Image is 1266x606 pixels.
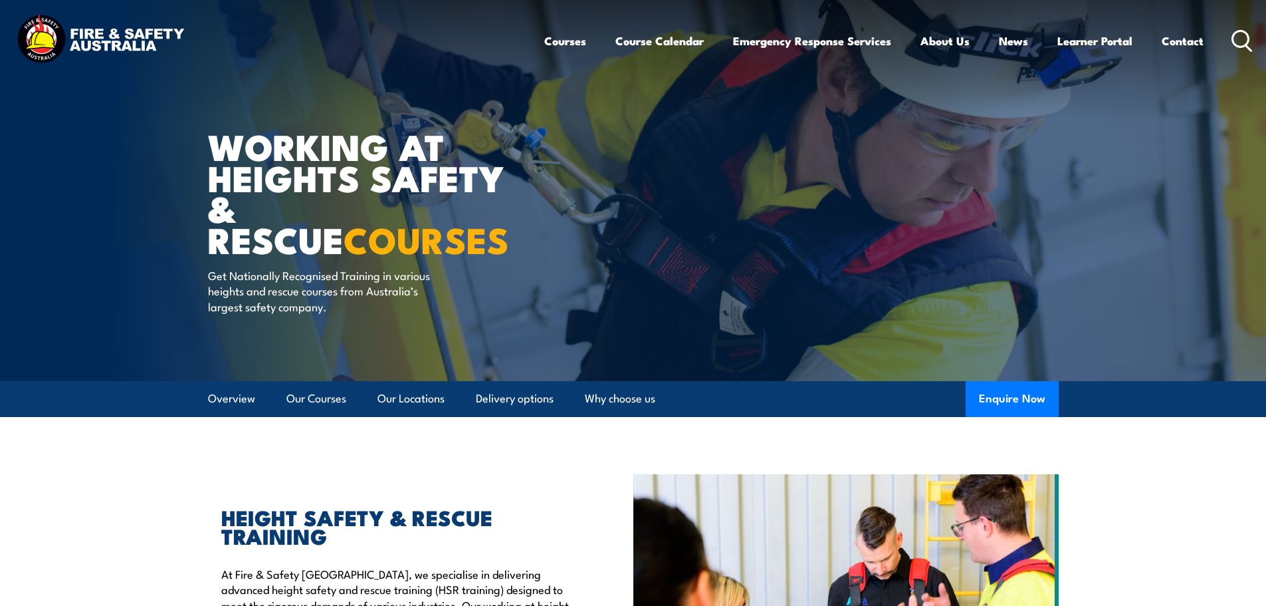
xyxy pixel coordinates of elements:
a: Our Locations [377,381,445,416]
h2: HEIGHT SAFETY & RESCUE TRAINING [221,508,572,545]
button: Enquire Now [966,381,1059,417]
p: Get Nationally Recognised Training in various heights and rescue courses from Australia’s largest... [208,267,451,314]
a: Why choose us [585,381,655,416]
a: Courses [544,23,586,59]
a: News [999,23,1028,59]
a: Contact [1162,23,1204,59]
h1: WORKING AT HEIGHTS SAFETY & RESCUE [208,130,536,255]
a: Our Courses [286,381,346,416]
strong: COURSES [344,211,509,266]
a: Course Calendar [615,23,704,59]
a: About Us [920,23,970,59]
a: Overview [208,381,255,416]
a: Learner Portal [1057,23,1132,59]
a: Emergency Response Services [733,23,891,59]
a: Delivery options [476,381,554,416]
